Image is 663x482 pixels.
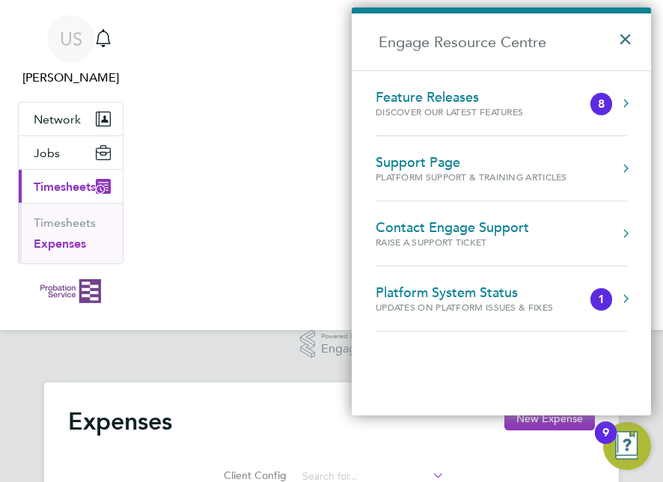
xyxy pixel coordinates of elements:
a: Go to home page [18,279,123,303]
div: Contact Engage Support [376,219,529,236]
div: Raise a Support Ticket [376,236,529,248]
button: Close [618,18,640,51]
span: Ursula Scheepers [18,69,123,87]
span: Powered by [321,330,363,343]
a: Expenses [34,237,86,251]
button: Open Resource Center, 9 new notifications [603,422,651,470]
button: Jobs [19,136,123,169]
div: Discover our latest features [376,106,553,118]
label: Client Config [219,469,287,482]
div: 9 [602,433,609,452]
img: probationservice-logo-retina.png [40,279,101,303]
div: Platform System Status [376,284,583,301]
span: Engage [321,343,363,356]
div: Updates on Platform Issues & Fixes [376,301,583,314]
div: Engage Resource Centre [352,7,651,415]
div: Support Page [376,154,567,171]
a: Powered byEngage [300,330,364,359]
button: Network [19,103,123,135]
a: Timesheets [34,216,96,230]
span: Jobs [34,146,60,160]
span: Timesheets [34,180,96,194]
button: Timesheets [19,170,123,203]
span: Network [34,112,81,126]
span: US [60,29,82,49]
button: New Expense [504,406,595,430]
div: Timesheets [19,203,123,263]
div: Platform Support & Training Articles [376,171,567,183]
div: Feature Releases [376,89,553,106]
h2: Engage Resource Centre [352,13,651,70]
h2: Expenses [68,406,172,436]
a: US[PERSON_NAME] [18,15,123,87]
